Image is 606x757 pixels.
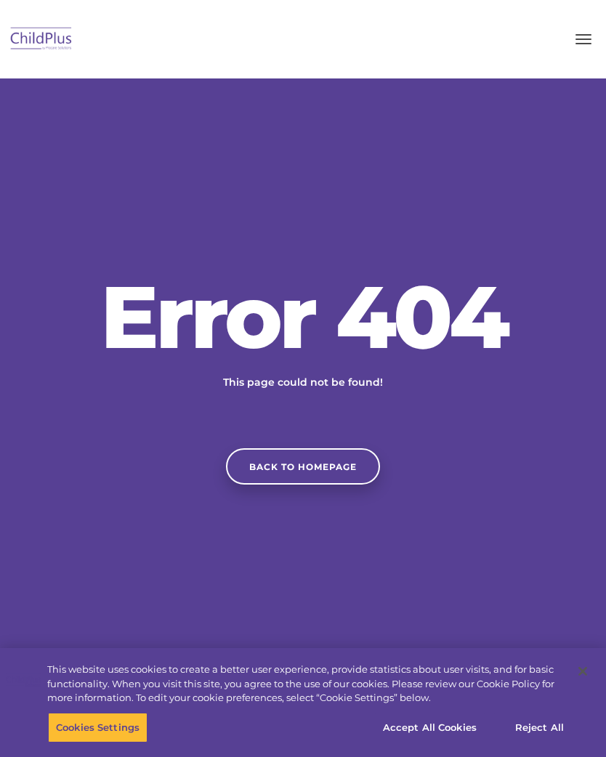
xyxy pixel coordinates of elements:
button: Cookies Settings [48,712,148,742]
h2: Error 404 [85,273,521,360]
div: This website uses cookies to create a better user experience, provide statistics about user visit... [47,663,564,705]
img: ChildPlus by Procare Solutions [7,23,76,57]
a: Back to homepage [226,448,380,485]
button: Close [567,655,599,687]
p: This page could not be found! [150,375,456,390]
button: Reject All [494,712,585,742]
button: Accept All Cookies [375,712,485,742]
